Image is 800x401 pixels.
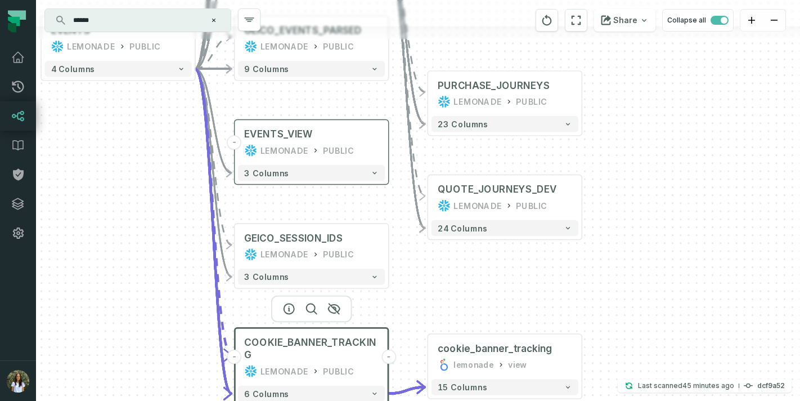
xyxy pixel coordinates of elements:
[381,350,396,364] button: -
[516,199,547,212] div: PUBLIC
[638,380,734,391] p: Last scanned
[323,248,354,261] div: PUBLIC
[244,389,289,398] span: 6 columns
[227,135,242,150] button: -
[244,168,289,177] span: 3 columns
[438,342,552,355] div: cookie_banner_tracking
[508,358,527,371] div: view
[244,128,312,141] div: EVENTS_VIEW
[438,183,557,196] div: QUOTE_JOURNEYS_DEV
[388,387,425,393] g: Edge from 22abb871d411e9861771a7e491252b53 to f61788372b406522bb256ca4585ab920
[260,248,308,261] div: LEMONADE
[260,144,308,157] div: LEMONADE
[195,37,231,69] g: Edge from 788280a6a916b35a6254cb89ce1f2536 to f6e176eede1b627174763f3f62f9778a
[516,95,547,108] div: PUBLIC
[594,9,655,32] button: Share
[323,40,354,53] div: PUBLIC
[757,382,785,389] h4: dcf9a52
[453,199,501,212] div: LEMONADE
[129,40,160,53] div: PUBLIC
[682,381,734,390] relative-time: Sep 28, 2025, 12:44 PM GMT+3
[323,365,354,378] div: PUBLIC
[67,40,115,53] div: LEMONADE
[618,379,792,393] button: Last scanned[DATE] 12:44:01 PMdcf9a52
[740,10,763,32] button: zoom in
[7,370,29,393] img: avatar of Noa Gordon
[208,15,219,26] button: Clear search query
[763,10,785,32] button: zoom out
[244,336,379,362] span: COOKIE_BANNER_TRACKING
[438,223,487,233] span: 24 columns
[244,64,289,74] span: 9 columns
[51,64,95,74] span: 4 columns
[453,358,493,371] div: lemonade
[227,350,242,364] button: -
[323,144,354,157] div: PUBLIC
[244,232,343,245] div: GEICO_SESSION_IDS
[244,272,289,282] span: 3 columns
[438,79,550,92] div: PURCHASE_JOURNEYS
[662,9,734,32] button: Collapse all
[438,382,487,392] span: 15 columns
[260,365,308,378] div: LEMONADE
[438,119,488,129] span: 23 columns
[260,40,308,53] div: LEMONADE
[195,69,231,394] g: Edge from 788280a6a916b35a6254cb89ce1f2536 to 22abb871d411e9861771a7e491252b53
[453,95,501,108] div: LEMONADE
